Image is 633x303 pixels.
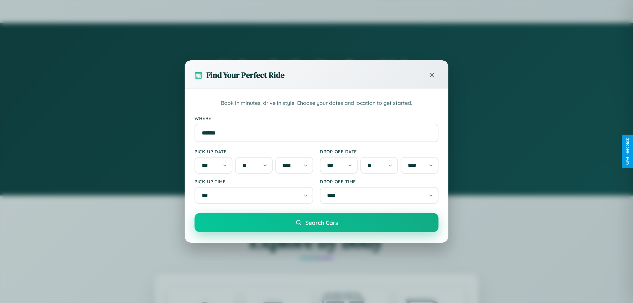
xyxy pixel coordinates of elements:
label: Drop-off Time [320,179,438,184]
span: Search Cars [305,219,338,226]
label: Pick-up Date [195,149,313,154]
label: Where [195,115,438,121]
button: Search Cars [195,213,438,232]
h3: Find Your Perfect Ride [206,70,285,80]
label: Drop-off Date [320,149,438,154]
p: Book in minutes, drive in style. Choose your dates and location to get started. [195,99,438,107]
label: Pick-up Time [195,179,313,184]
